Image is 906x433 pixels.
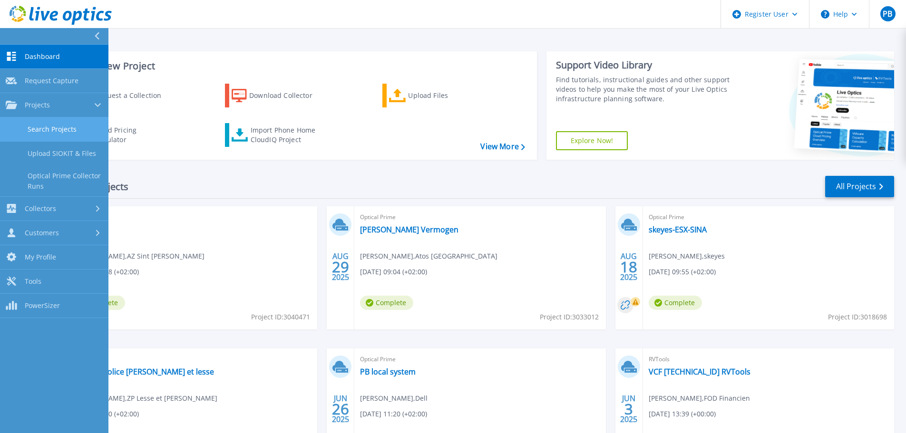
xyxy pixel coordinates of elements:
[25,204,56,213] span: Collectors
[251,312,310,322] span: Project ID: 3040471
[649,409,716,419] span: [DATE] 13:39 (+00:00)
[360,367,416,376] a: PB local system
[360,409,427,419] span: [DATE] 11:20 (+02:00)
[360,225,458,234] a: [PERSON_NAME] Vermogen
[620,263,637,271] span: 18
[825,176,894,197] a: All Projects
[649,267,716,277] span: [DATE] 09:55 (+02:00)
[360,354,600,365] span: Optical Prime
[331,392,350,426] div: JUN 2025
[620,392,638,426] div: JUN 2025
[25,101,50,109] span: Projects
[620,250,638,284] div: AUG 2025
[72,212,312,222] span: Optical Prime
[382,84,488,107] a: Upload Files
[249,86,325,105] div: Download Collector
[331,250,350,284] div: AUG 2025
[332,405,349,413] span: 26
[95,86,171,105] div: Request a Collection
[360,267,427,277] span: [DATE] 09:04 (+02:00)
[556,59,733,71] div: Support Video Library
[68,61,525,71] h3: Start a New Project
[360,212,600,222] span: Optical Prime
[556,131,628,150] a: Explore Now!
[68,123,174,147] a: Cloud Pricing Calculator
[624,405,633,413] span: 3
[72,251,205,261] span: [PERSON_NAME] , AZ Sint [PERSON_NAME]
[25,77,78,85] span: Request Capture
[72,367,214,376] a: Zone de police [PERSON_NAME] et lesse
[649,225,707,234] a: skeyes-ESX-SINA
[72,354,312,365] span: Optical Prime
[360,393,428,404] span: [PERSON_NAME] , Dell
[25,301,60,310] span: PowerSizer
[332,263,349,271] span: 29
[649,393,750,404] span: [PERSON_NAME] , FOD Financien
[540,312,599,322] span: Project ID: 3033012
[25,253,56,261] span: My Profile
[360,251,497,261] span: [PERSON_NAME] , Atos [GEOGRAPHIC_DATA]
[883,10,892,18] span: PB
[251,125,325,144] div: Import Phone Home CloudIQ Project
[68,84,174,107] a: Request a Collection
[556,75,733,104] div: Find tutorials, instructional guides and other support videos to help you make the most of your L...
[93,125,169,144] div: Cloud Pricing Calculator
[225,84,331,107] a: Download Collector
[480,142,525,151] a: View More
[649,367,750,376] a: VCF [TECHNICAL_ID] RVTools
[649,212,888,222] span: Optical Prime
[25,277,41,286] span: Tools
[408,86,484,105] div: Upload Files
[828,312,887,322] span: Project ID: 3018698
[25,229,59,237] span: Customers
[72,393,217,404] span: [PERSON_NAME] , ZP Lesse et [PERSON_NAME]
[360,296,413,310] span: Complete
[649,296,702,310] span: Complete
[25,52,60,61] span: Dashboard
[649,354,888,365] span: RVTools
[649,251,725,261] span: [PERSON_NAME] , skeyes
